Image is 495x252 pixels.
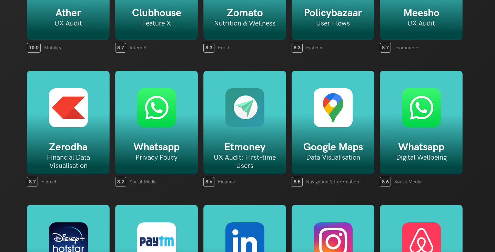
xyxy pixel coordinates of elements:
[380,141,462,153] h5: Whatsapp
[204,141,286,153] h5: Etmoney
[394,179,421,185] span: Social Media
[130,179,156,185] span: Social Media
[115,141,198,153] h5: Whatsapp
[115,7,198,19] h5: Clubhouse
[27,71,110,187] a: Zerodha Financial Data Visualisation 8.7 Fintech
[27,19,109,28] h6: UX Audit
[204,7,286,19] h5: Zomato
[44,45,61,51] span: Mobility
[292,43,303,53] span: 8.3
[204,19,286,28] h6: Nutrition & Wellness
[380,153,462,162] h6: Digital Wellbeing
[27,141,109,153] h5: Zerodha
[292,19,374,28] h6: User Flows
[203,71,286,187] a: Etmoney UX Audit: First-time Users 8.6 Finance
[115,153,198,162] h6: Privacy Policy
[41,179,58,185] span: Fintech
[27,7,109,19] h5: Ather
[130,45,147,51] span: Internet
[27,153,109,170] h6: Financial Data Visualisation
[306,45,322,51] span: Fintech
[380,177,391,187] span: 8.6
[115,71,198,187] a: Whatsapp Privacy Policy 8.2 Social Media
[292,141,374,153] h5: Google Maps
[27,177,38,187] span: 8.7
[203,43,214,53] span: 8.3
[115,43,126,53] span: 8.7
[203,177,214,187] span: 8.6
[380,71,463,187] a: Whatsapp Digital Wellbeing 8.6 Social Media
[292,177,303,187] span: 8.5
[292,71,374,187] a: Google Maps Data Visualisation 8.5 Navigation & Information
[115,177,126,187] span: 8.2
[306,179,359,185] span: Navigation & Information
[394,45,419,51] span: ecommerce
[380,19,462,28] h6: UX Audit
[115,19,198,28] h6: Feature X
[218,45,229,51] span: Food
[292,153,374,162] h6: Data Visualisation
[380,43,391,53] span: 8.7
[204,153,286,170] h6: UX Audit: First-time Users
[27,43,41,53] span: 10.0
[380,7,462,19] h5: Meesho
[292,7,374,19] h5: Policybazaar
[218,179,235,185] span: Finance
